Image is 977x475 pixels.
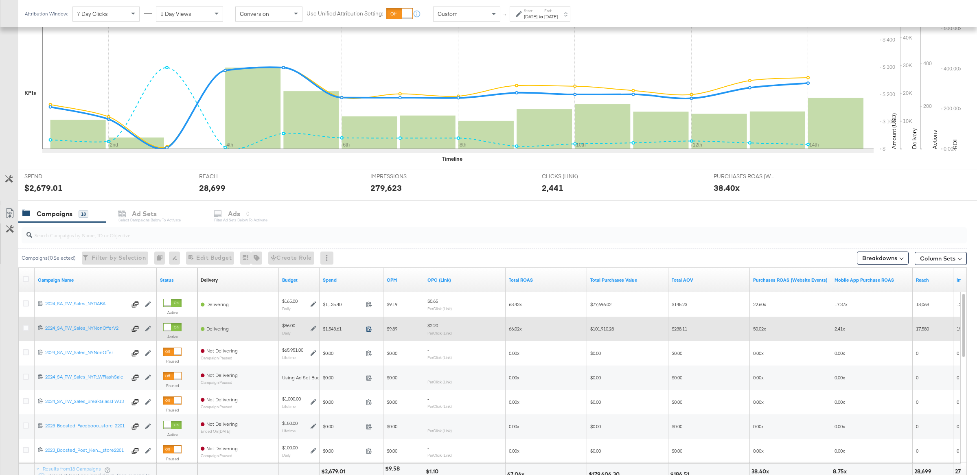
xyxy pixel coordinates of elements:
[501,14,509,17] span: ↑
[206,421,238,427] span: Not Delivering
[282,347,303,353] div: $65,951.00
[427,371,429,377] span: -
[206,301,229,307] span: Delivering
[509,350,519,356] span: 0.00x
[45,422,127,429] div: 2023_Boosted_Facebooo...store_2201
[931,130,938,149] text: Actions
[509,423,519,429] span: 0.00x
[201,380,238,385] sub: Campaign Paused
[916,399,918,405] span: 0
[916,277,950,283] a: The number of people your ad was served to.
[323,277,380,283] a: The total amount spent to date.
[206,348,238,354] span: Not Delivering
[387,301,397,307] span: $9.19
[282,396,301,402] div: $1,000.00
[45,300,127,309] a: 2024_SA_TW_Sales_NYDABA
[201,453,238,458] sub: Campaign Paused
[370,182,402,194] div: 279,623
[835,326,845,332] span: 2.41x
[957,301,972,307] span: 123,602
[427,428,452,433] sub: Per Click (Link)
[45,398,127,405] div: 2024_SA_TW_Sales_BreakGlassFW13
[427,347,429,353] span: -
[753,301,766,307] span: 22.60x
[590,399,601,405] span: $0.00
[38,277,153,283] a: Your campaign name.
[957,374,959,381] span: 0
[672,423,682,429] span: $0.00
[427,396,429,402] span: -
[385,465,402,473] div: $9.58
[835,423,845,429] span: 0.00x
[427,298,438,304] span: $0.65
[163,432,182,437] label: Active
[206,396,238,403] span: Not Delivering
[201,277,218,283] div: Delivery
[911,128,918,149] text: Delivery
[753,423,764,429] span: 0.00x
[753,326,766,332] span: 50.02x
[323,423,363,429] span: $0.00
[509,374,519,381] span: 0.00x
[45,325,127,331] div: 2024_SA_TW_Sales_NYNonOfferV2
[427,277,502,283] a: The average cost for each link click you've received from your ad.
[916,350,918,356] span: 0
[835,277,909,283] a: The total revenue returned from purchases made in your mobile app divided by spend. This is based...
[714,173,775,180] span: PURCHASES ROAS (WEBSITE EVENTS)
[427,453,452,457] sub: Per Click (Link)
[163,359,182,364] label: Paused
[307,10,383,18] label: Use Unified Attribution Setting:
[45,325,127,333] a: 2024_SA_TW_Sales_NYNonOfferV2
[45,374,127,382] a: 2024_SA_TW_Sales_NYP...WFlashSale
[282,404,296,409] sub: Lifetime
[442,155,462,163] div: Timeline
[79,210,88,218] div: 18
[544,13,558,20] div: [DATE]
[163,310,182,315] label: Active
[672,374,682,381] span: $0.00
[857,252,909,265] button: Breakdowns
[544,8,558,13] label: End:
[427,404,452,409] sub: Per Click (Link)
[714,182,740,194] div: 38.40x
[387,374,397,381] span: $0.00
[323,399,363,405] span: $0.00
[835,350,845,356] span: 0.00x
[201,429,238,433] sub: ended on [DATE]
[206,372,238,378] span: Not Delivering
[22,254,76,262] div: Campaigns ( 0 Selected)
[77,10,108,18] span: 7 Day Clicks
[753,399,764,405] span: 0.00x
[957,448,959,454] span: 0
[282,306,291,311] sub: Daily
[45,447,127,453] div: 2023_Boosted_Post_Ken..._store2201
[282,298,298,304] div: $165.00
[835,374,845,381] span: 0.00x
[160,10,191,18] span: 1 Day Views
[323,350,363,356] span: $0.00
[427,322,438,328] span: $2.20
[672,448,682,454] span: $0.00
[282,453,291,457] sub: Daily
[524,13,537,20] div: [DATE]
[37,209,72,219] div: Campaigns
[509,448,519,454] span: 0.00x
[509,277,584,283] a: Total ROAS
[199,182,226,194] div: 28,699
[890,113,898,149] text: Amount (USD)
[509,326,522,332] span: 66.02x
[282,428,296,433] sub: Lifetime
[282,355,296,360] sub: Lifetime
[45,300,127,307] div: 2024_SA_TW_Sales_NYDABA
[427,444,429,451] span: -
[24,182,63,194] div: $2,679.01
[753,350,764,356] span: 0.00x
[915,252,967,265] button: Column Sets
[524,8,537,13] label: Start:
[537,13,544,20] strong: to
[387,448,397,454] span: $0.00
[753,448,764,454] span: 0.00x
[590,423,601,429] span: $0.00
[590,448,601,454] span: $0.00
[672,277,747,283] a: Web + Mobile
